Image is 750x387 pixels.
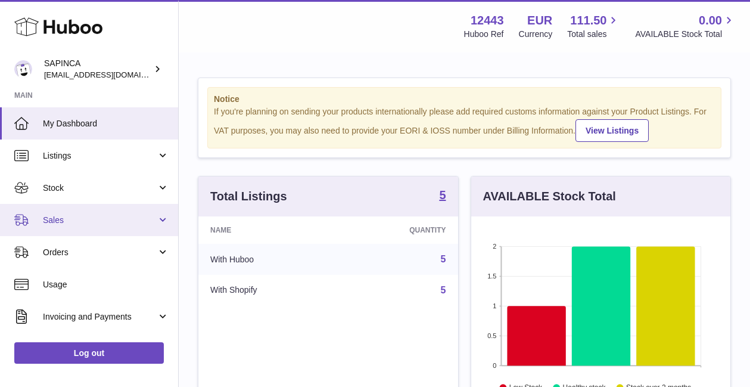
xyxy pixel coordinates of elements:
[527,13,552,29] strong: EUR
[14,342,164,364] a: Log out
[493,302,496,309] text: 1
[43,182,157,194] span: Stock
[635,29,736,40] span: AVAILABLE Stock Total
[214,94,715,105] strong: Notice
[43,150,157,162] span: Listings
[483,188,616,205] h3: AVAILABLE Stock Total
[198,275,338,306] td: With Shopify
[567,29,620,40] span: Total sales
[471,13,504,29] strong: 12443
[210,188,287,205] h3: Total Listings
[441,254,446,264] a: 5
[487,332,496,339] text: 0.5
[493,362,496,369] text: 0
[519,29,553,40] div: Currency
[44,70,175,79] span: [EMAIL_ADDRESS][DOMAIN_NAME]
[487,273,496,280] text: 1.5
[214,106,715,142] div: If you're planning on sending your products internationally please add required customs informati...
[43,311,157,323] span: Invoicing and Payments
[635,13,736,40] a: 0.00 AVAILABLE Stock Total
[43,247,157,258] span: Orders
[43,118,169,129] span: My Dashboard
[575,119,649,142] a: View Listings
[198,216,338,244] th: Name
[44,58,151,81] div: SAPINCA
[570,13,606,29] span: 111.50
[699,13,722,29] span: 0.00
[493,243,496,250] text: 2
[43,279,169,290] span: Usage
[567,13,620,40] a: 111.50 Total sales
[439,189,446,201] strong: 5
[439,189,446,203] a: 5
[464,29,504,40] div: Huboo Ref
[441,285,446,295] a: 5
[43,215,157,226] span: Sales
[338,216,458,244] th: Quantity
[14,60,32,78] img: info@sapinca.com
[198,244,338,275] td: With Huboo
